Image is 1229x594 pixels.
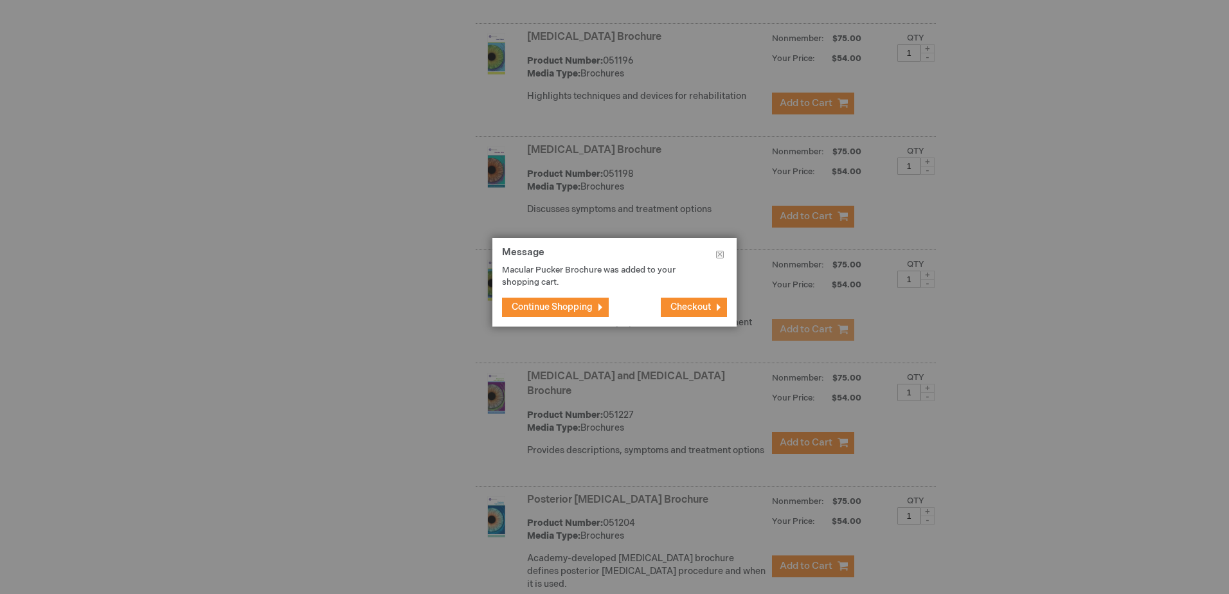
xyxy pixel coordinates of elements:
button: Checkout [661,298,727,317]
span: Checkout [670,301,711,312]
h1: Message [502,248,727,265]
button: Continue Shopping [502,298,609,317]
p: Macular Pucker Brochure was added to your shopping cart. [502,264,708,288]
span: Continue Shopping [512,301,593,312]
